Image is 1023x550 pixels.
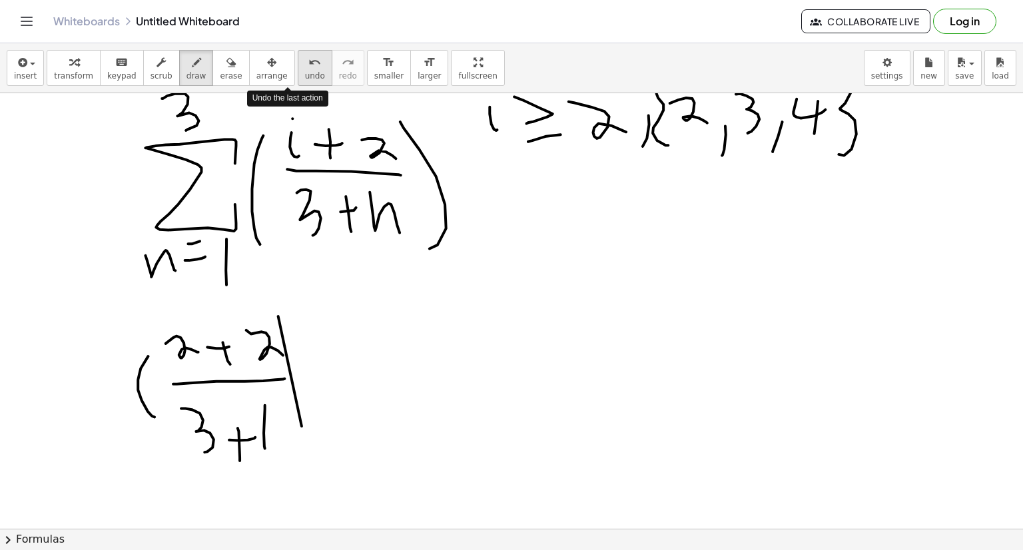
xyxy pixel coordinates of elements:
[115,55,128,71] i: keyboard
[984,50,1016,86] button: load
[813,15,919,27] span: Collaborate Live
[920,71,937,81] span: new
[107,71,137,81] span: keypad
[458,71,497,81] span: fullscreen
[54,71,93,81] span: transform
[871,71,903,81] span: settings
[249,50,295,86] button: arrange
[151,71,172,81] span: scrub
[948,50,982,86] button: save
[933,9,996,34] button: Log in
[256,71,288,81] span: arrange
[955,71,974,81] span: save
[864,50,910,86] button: settings
[367,50,411,86] button: format_sizesmaller
[186,71,206,81] span: draw
[7,50,44,86] button: insert
[992,71,1009,81] span: load
[143,50,180,86] button: scrub
[100,50,144,86] button: keyboardkeypad
[339,71,357,81] span: redo
[212,50,249,86] button: erase
[382,55,395,71] i: format_size
[16,11,37,32] button: Toggle navigation
[308,55,321,71] i: undo
[374,71,404,81] span: smaller
[179,50,214,86] button: draw
[342,55,354,71] i: redo
[418,71,441,81] span: larger
[247,91,328,106] div: Undo the last action
[423,55,436,71] i: format_size
[332,50,364,86] button: redoredo
[913,50,945,86] button: new
[305,71,325,81] span: undo
[801,9,930,33] button: Collaborate Live
[14,71,37,81] span: insert
[410,50,448,86] button: format_sizelarger
[220,71,242,81] span: erase
[298,50,332,86] button: undoundo
[53,15,120,28] a: Whiteboards
[451,50,504,86] button: fullscreen
[47,50,101,86] button: transform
